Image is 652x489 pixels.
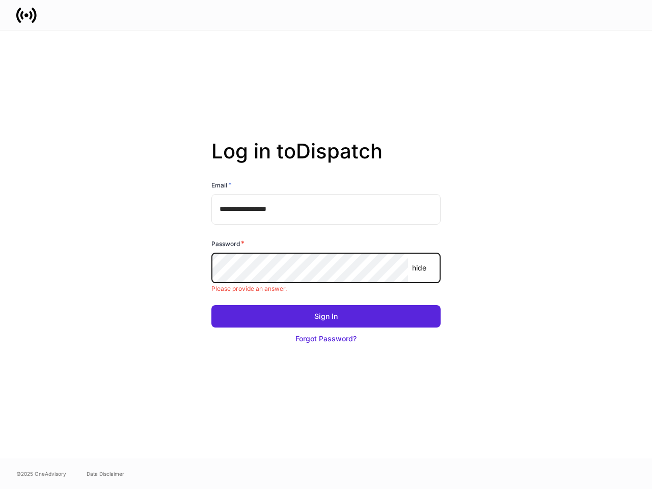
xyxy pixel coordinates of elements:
[211,285,441,293] p: Please provide an answer.
[211,139,441,180] h2: Log in to Dispatch
[211,238,244,249] h6: Password
[211,305,441,328] button: Sign In
[87,470,124,478] a: Data Disclaimer
[314,311,338,321] div: Sign In
[295,334,357,344] div: Forgot Password?
[16,470,66,478] span: © 2025 OneAdvisory
[211,180,232,190] h6: Email
[211,328,441,350] button: Forgot Password?
[412,263,426,273] p: hide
